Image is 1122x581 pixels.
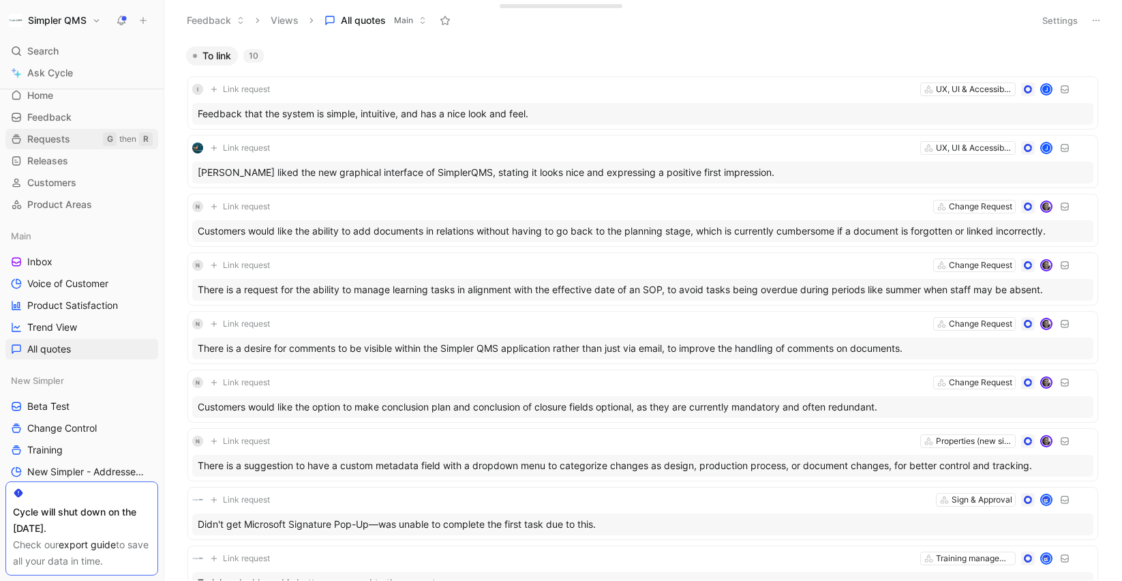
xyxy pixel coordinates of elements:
h1: Simpler QMS [28,14,87,27]
a: Training [5,440,158,460]
a: RequestsGthenR [5,129,158,149]
span: Releases [27,154,68,168]
span: Customers [27,176,76,190]
span: Inbox [27,255,52,269]
a: Ask Cycle [5,63,158,83]
img: avatar [1042,495,1051,505]
div: There is a suggestion to have a custom metadata field with a dropdown menu to categorize changes ... [192,455,1093,477]
a: ILink requestUX, UI & Accessibility (new simpler)JFeedback that the system is simple, intuitive, ... [187,76,1098,130]
span: Link request [223,84,270,95]
img: avatar [1042,260,1051,270]
span: Link request [223,201,270,212]
div: New Simpler [5,370,158,391]
button: Link request [206,140,275,156]
a: logoLink requestUX, UI & Accessibility (new simpler)J[PERSON_NAME] liked the new graphical interf... [187,135,1098,188]
div: G [103,132,117,146]
img: avatar [1042,319,1051,329]
span: Link request [223,143,270,153]
span: Ask Cycle [27,65,73,81]
button: Link request [206,316,275,332]
div: J [1042,143,1051,153]
span: Link request [223,318,270,329]
div: Change Request [949,258,1012,272]
button: Views [264,10,305,31]
span: Product Areas [27,198,92,211]
span: To link [202,49,231,63]
span: Product Satisfaction [27,299,118,312]
a: All quotes [5,339,158,359]
a: export guide [59,539,116,550]
button: To link [186,46,238,65]
button: Link request [206,550,275,567]
a: Home [5,85,158,106]
span: Feedback [27,110,72,124]
a: NLink requestChange RequestavatarCustomers would like the option to make conclusion plan and conc... [187,370,1098,423]
a: Product Areas [5,194,158,215]
button: Link request [206,374,275,391]
div: I [192,84,203,95]
a: NLink requestProperties (new simpler)avatarThere is a suggestion to have a custom metadata field ... [187,428,1098,481]
button: Link request [206,257,275,273]
div: 10 [243,49,264,63]
div: MainInboxVoice of CustomerProduct SatisfactionTrend ViewAll quotes [5,226,158,359]
div: Customers would like the option to make conclusion plan and conclusion of closure fields optional... [192,396,1093,418]
a: Feedback [5,107,158,128]
div: Check our to save all your data in time. [13,537,151,569]
span: New Simpler - Addressed customer feedback [27,465,145,479]
div: Change Request [949,317,1012,331]
div: then [119,132,136,146]
img: avatar [1042,202,1051,211]
span: Training [27,443,63,457]
a: Product Satisfaction [5,295,158,316]
div: Search [5,41,158,61]
span: Trend View [27,321,77,334]
span: Link request [223,436,270,447]
div: N [192,318,203,329]
span: All quotes [27,342,71,356]
a: NLink requestChange RequestavatarThere is a desire for comments to be visible within the Simpler ... [187,311,1098,364]
div: Change Request [949,200,1012,213]
div: N [192,436,203,447]
div: [PERSON_NAME] liked the new graphical interface of SimplerQMS, stating it looks nice and expressi... [192,162,1093,183]
button: Settings [1036,11,1084,30]
div: Properties (new simpler) [936,434,1012,448]
img: logo [192,553,203,564]
div: Customers would like the ability to add documents in relations without having to go back to the p... [192,220,1093,242]
div: Training management [936,552,1012,565]
div: N [192,201,203,212]
button: Feedback [181,10,251,31]
button: Link request [206,433,275,449]
span: Link request [223,494,270,505]
button: All quotesMain [318,10,433,31]
div: Didn't get Microsoft Signature Pop-Up—was unable to complete the first task due to this. [192,513,1093,535]
a: Beta Test [5,396,158,417]
div: UX, UI & Accessibility (new simpler) [936,141,1012,155]
div: N [192,377,203,388]
span: Change Control [27,421,97,435]
a: Voice of Customer [5,273,158,294]
a: Change Control [5,418,158,438]
div: Change Request [949,376,1012,389]
div: J [1042,85,1051,94]
span: Beta Test [27,400,70,413]
a: Trend View [5,317,158,338]
img: avatar [1042,554,1051,563]
div: Sign & Approval [952,493,1012,507]
div: Main [5,226,158,246]
span: Main [394,14,413,27]
span: Voice of Customer [27,277,108,290]
img: Simpler QMS [9,14,22,27]
a: NLink requestChange RequestavatarCustomers would like the ability to add documents in relations w... [187,194,1098,247]
span: Search [27,43,59,59]
div: There is a desire for comments to be visible within the Simpler QMS application rather than just ... [192,338,1093,359]
a: Inbox [5,252,158,272]
img: avatar [1042,436,1051,446]
div: Feedback that the system is simple, intuitive, and has a nice look and feel. [192,103,1093,125]
span: Link request [223,377,270,388]
span: New Simpler [11,374,64,387]
button: Link request [206,81,275,98]
span: Link request [223,553,270,564]
img: avatar [1042,378,1051,387]
a: Releases [5,151,158,171]
div: UX, UI & Accessibility (new simpler) [936,83,1012,96]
